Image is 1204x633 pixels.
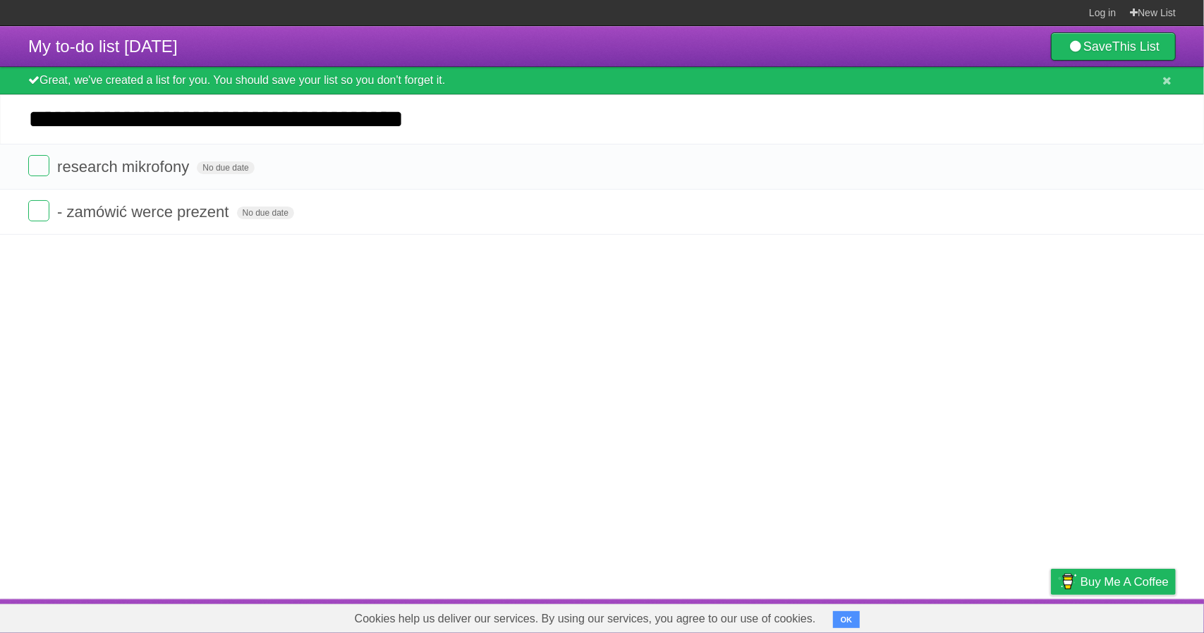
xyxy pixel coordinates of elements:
a: Terms [985,603,1016,629]
a: Suggest a feature [1087,603,1176,629]
img: Buy me a coffee [1058,570,1077,594]
span: No due date [237,207,294,219]
b: This List [1112,39,1160,54]
a: SaveThis List [1051,32,1176,61]
span: research mikrofony [57,158,193,176]
span: - zamówić werce prezent [57,203,232,221]
span: Cookies help us deliver our services. By using our services, you agree to our use of cookies. [341,605,830,633]
button: OK [833,611,861,628]
label: Done [28,200,49,221]
label: Done [28,155,49,176]
a: Developers [910,603,967,629]
span: No due date [197,161,254,174]
a: Buy me a coffee [1051,569,1176,595]
span: My to-do list [DATE] [28,37,178,56]
span: Buy me a coffee [1081,570,1169,594]
a: About [863,603,893,629]
a: Privacy [1033,603,1069,629]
